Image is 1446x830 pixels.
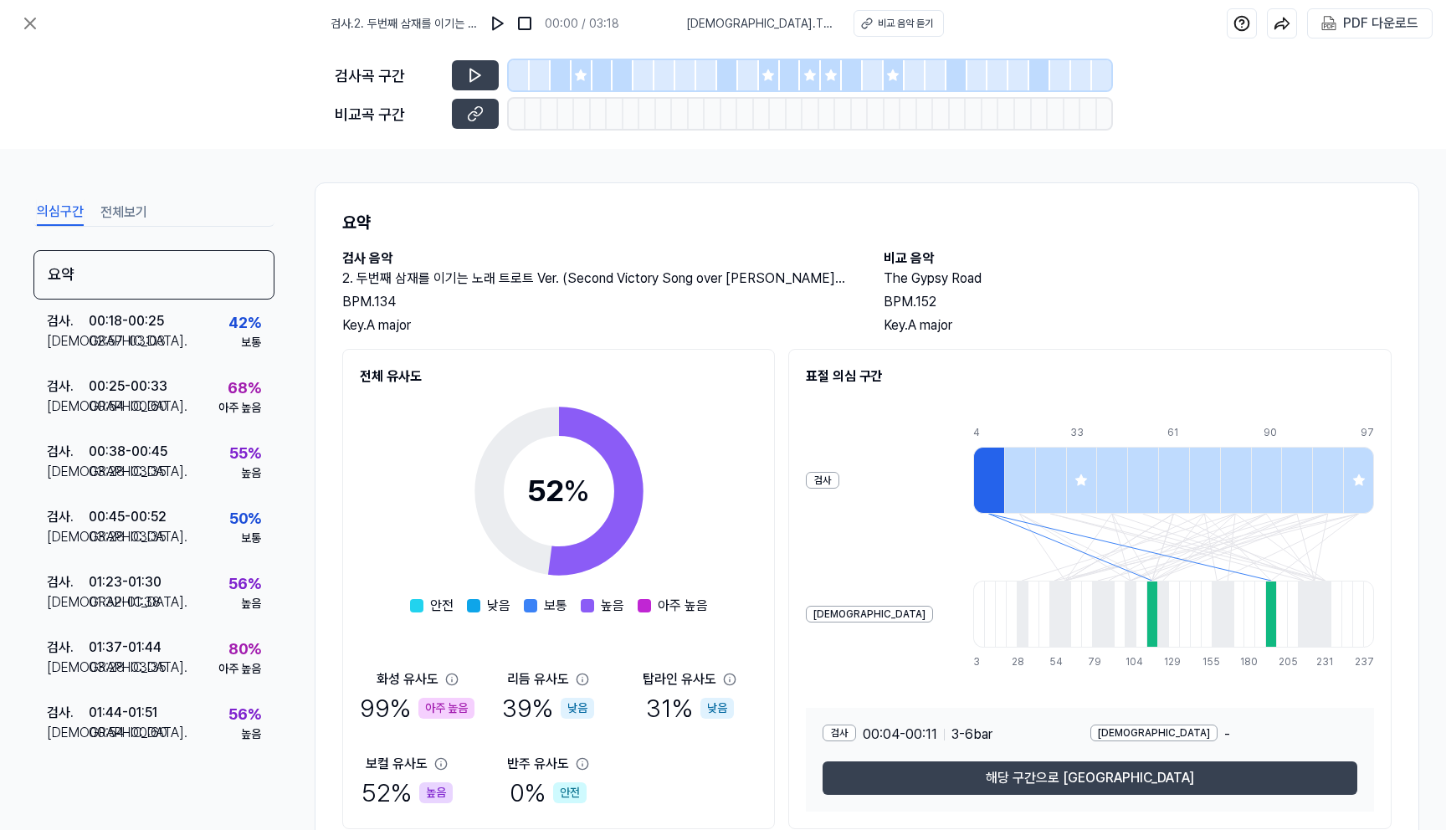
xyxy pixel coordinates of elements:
[89,592,161,612] div: 01:32 - 01:38
[1361,425,1374,440] div: 97
[89,311,164,331] div: 00:18 - 00:25
[335,64,442,87] div: 검사곡 구간
[1343,13,1418,34] div: PDF 다운로드
[1233,15,1250,32] img: help
[823,725,856,741] div: 검사
[973,654,984,669] div: 3
[973,425,1004,440] div: 4
[89,527,167,547] div: 03:28 - 03:35
[47,442,89,462] div: 검사 .
[47,658,89,678] div: [DEMOGRAPHIC_DATA] .
[884,269,1392,289] h2: The Gypsy Road
[228,377,261,399] div: 68 %
[37,199,84,226] button: 의심구간
[658,596,708,616] span: 아주 높음
[218,660,261,678] div: 아주 높음
[89,442,167,462] div: 00:38 - 00:45
[360,366,757,387] h2: 전체 유사도
[241,530,261,547] div: 보통
[47,723,89,743] div: [DEMOGRAPHIC_DATA] .
[1070,425,1101,440] div: 33
[1049,654,1060,669] div: 54
[418,698,474,719] div: 아주 높음
[507,754,569,774] div: 반주 유사도
[47,507,89,527] div: 검사 .
[361,774,453,812] div: 52 %
[366,754,428,774] div: 보컬 유사도
[1088,654,1099,669] div: 79
[854,10,944,37] button: 비교 음악 듣기
[47,703,89,723] div: 검사 .
[47,331,89,351] div: [DEMOGRAPHIC_DATA] .
[89,572,162,592] div: 01:23 - 01:30
[1164,654,1175,669] div: 129
[47,397,89,417] div: [DEMOGRAPHIC_DATA] .
[553,782,587,803] div: 안전
[89,462,167,482] div: 03:28 - 03:35
[1321,16,1336,31] img: PDF Download
[241,464,261,482] div: 높음
[1318,9,1422,38] button: PDF 다운로드
[89,638,162,658] div: 01:37 - 01:44
[342,269,850,289] h2: 2. 두번째 삼재를 이기는 노래 트로트 Ver. (Second Victory Song over [PERSON_NAME] Ver.)
[377,669,438,689] div: 화성 유사도
[646,689,734,727] div: 31 %
[884,292,1392,312] div: BPM. 152
[545,15,619,33] div: 00:00 / 03:18
[1126,654,1136,669] div: 104
[342,315,850,336] div: Key. A major
[1090,725,1218,741] div: [DEMOGRAPHIC_DATA]
[806,472,839,489] div: 검사
[89,331,166,351] div: 02:57 - 03:03
[863,725,937,745] span: 00:04 - 00:11
[360,689,474,727] div: 99 %
[89,723,167,743] div: 00:54 - 00:60
[563,473,590,509] span: %
[643,669,716,689] div: 탑라인 유사도
[342,210,1392,235] h1: 요약
[544,596,567,616] span: 보통
[487,596,510,616] span: 낮음
[342,292,850,312] div: BPM. 134
[47,527,89,547] div: [DEMOGRAPHIC_DATA] .
[100,199,147,226] button: 전체보기
[951,725,992,745] span: 3 - 6 bar
[561,698,594,719] div: 낮음
[878,16,933,31] div: 비교 음악 듣기
[47,638,89,658] div: 검사 .
[228,638,261,660] div: 80 %
[1279,654,1290,669] div: 205
[516,15,533,32] img: stop
[823,761,1357,795] button: 해당 구간으로 [GEOGRAPHIC_DATA]
[241,725,261,743] div: 높음
[229,442,261,464] div: 55 %
[419,782,453,803] div: 높음
[700,698,734,719] div: 낮음
[47,572,89,592] div: 검사 .
[806,606,933,622] div: [DEMOGRAPHIC_DATA]
[507,669,569,689] div: 리듬 유사도
[510,774,587,812] div: 0 %
[430,596,454,616] span: 안전
[335,103,442,126] div: 비교곡 구간
[1090,725,1358,745] div: -
[1012,654,1023,669] div: 28
[228,311,261,334] div: 42 %
[89,507,167,527] div: 00:45 - 00:52
[89,658,167,678] div: 03:28 - 03:35
[1355,654,1374,669] div: 237
[1167,425,1198,440] div: 61
[1202,654,1213,669] div: 155
[342,248,850,269] h2: 검사 음악
[228,703,261,725] div: 56 %
[806,366,1374,387] h2: 표절 의심 구간
[884,248,1392,269] h2: 비교 음악
[47,462,89,482] div: [DEMOGRAPHIC_DATA] .
[218,399,261,417] div: 아주 높음
[502,689,594,727] div: 39 %
[228,572,261,595] div: 56 %
[686,15,833,33] span: [DEMOGRAPHIC_DATA] . The Gypsy Road
[47,377,89,397] div: 검사 .
[601,596,624,616] span: 높음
